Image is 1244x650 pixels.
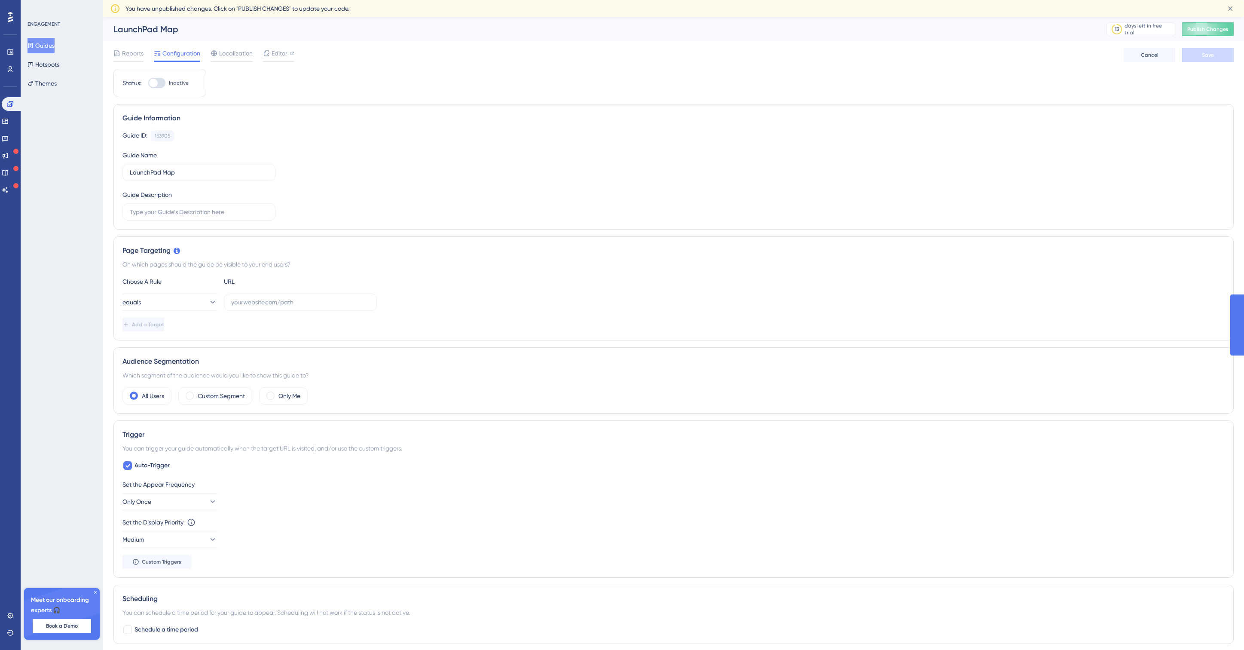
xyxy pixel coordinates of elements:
[142,558,181,565] span: Custom Triggers
[198,391,245,401] label: Custom Segment
[155,132,170,139] div: 153905
[1115,26,1119,33] div: 13
[1202,52,1214,58] span: Save
[278,391,300,401] label: Only Me
[1125,22,1172,36] div: days left in free trial
[142,391,164,401] label: All Users
[1182,22,1234,36] button: Publish Changes
[113,23,1085,35] div: LaunchPad Map
[125,3,349,14] span: You have unpublished changes. Click on ‘PUBLISH CHANGES’ to update your code.
[132,321,164,328] span: Add a Target
[122,297,141,307] span: equals
[28,38,55,53] button: Guides
[130,168,268,177] input: Type your Guide’s Name here
[28,21,60,28] div: ENGAGEMENT
[272,48,287,58] span: Editor
[162,48,200,58] span: Configuration
[122,318,164,331] button: Add a Target
[31,595,93,616] span: Meet our onboarding experts 🎧
[122,113,1225,123] div: Guide Information
[1182,48,1234,62] button: Save
[219,48,253,58] span: Localization
[122,294,217,311] button: equals
[122,531,217,548] button: Medium
[28,76,57,91] button: Themes
[122,497,151,507] span: Only Once
[122,190,172,200] div: Guide Description
[122,245,1225,256] div: Page Targeting
[134,625,198,635] span: Schedule a time period
[122,276,217,287] div: Choose A Rule
[1124,48,1175,62] button: Cancel
[122,517,183,527] div: Set the Display Priority
[46,622,78,629] span: Book a Demo
[28,57,59,72] button: Hotspots
[122,429,1225,440] div: Trigger
[122,370,1225,380] div: Which segment of the audience would you like to show this guide to?
[122,130,147,141] div: Guide ID:
[122,594,1225,604] div: Scheduling
[169,80,189,86] span: Inactive
[122,48,144,58] span: Reports
[1187,26,1229,33] span: Publish Changes
[122,150,157,160] div: Guide Name
[1208,616,1234,642] iframe: UserGuiding AI Assistant Launcher
[122,78,141,88] div: Status:
[33,619,91,633] button: Book a Demo
[122,479,1225,490] div: Set the Appear Frequency
[122,555,191,569] button: Custom Triggers
[122,443,1225,454] div: You can trigger your guide automatically when the target URL is visited, and/or use the custom tr...
[130,207,268,217] input: Type your Guide’s Description here
[224,276,318,287] div: URL
[134,460,170,471] span: Auto-Trigger
[231,297,370,307] input: yourwebsite.com/path
[122,534,144,545] span: Medium
[122,259,1225,270] div: On which pages should the guide be visible to your end users?
[122,607,1225,618] div: You can schedule a time period for your guide to appear. Scheduling will not work if the status i...
[122,493,217,510] button: Only Once
[1141,52,1158,58] span: Cancel
[122,356,1225,367] div: Audience Segmentation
